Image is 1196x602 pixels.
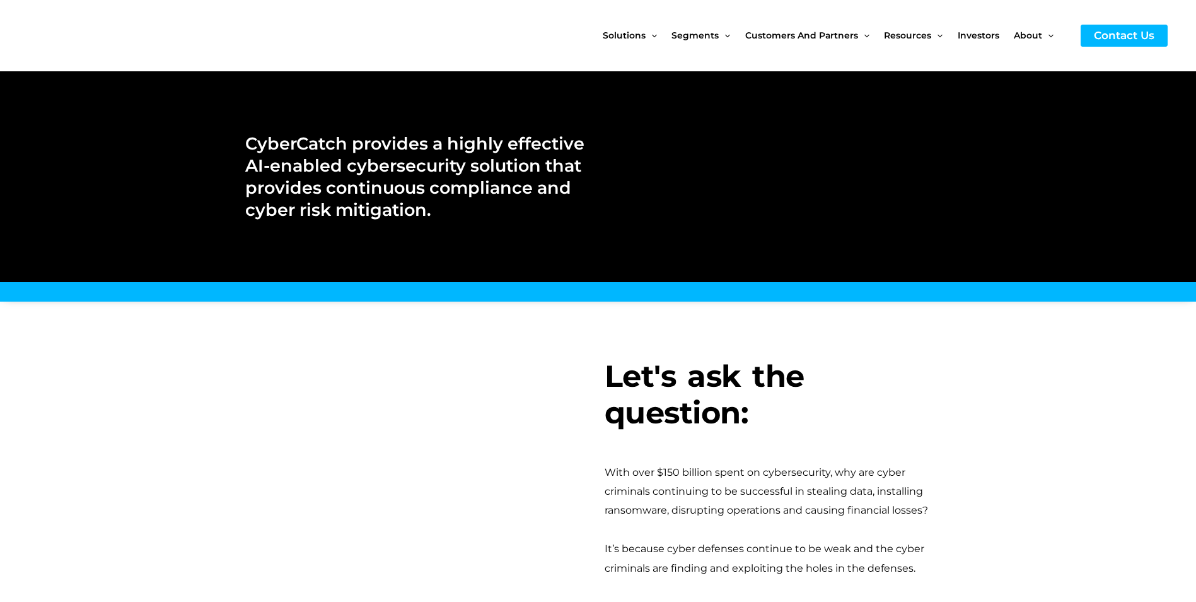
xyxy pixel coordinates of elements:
nav: Site Navigation: New Main Menu [603,9,1068,62]
span: Menu Toggle [646,9,657,62]
h2: CyberCatch provides a highly effective AI-enabled cybersecurity solution that provides continuous... [245,133,585,221]
span: Menu Toggle [931,9,943,62]
span: Segments [671,9,719,62]
a: Investors [958,9,1014,62]
a: Contact Us [1081,25,1168,47]
span: Menu Toggle [858,9,869,62]
img: CyberCatch [22,9,173,62]
span: Menu Toggle [719,9,730,62]
span: Menu Toggle [1042,9,1054,62]
span: Investors [958,9,999,62]
span: Customers and Partners [745,9,858,62]
div: With over $150 billion spent on cybersecurity, why are cyber criminals continuing to be successfu... [605,463,951,521]
div: It’s because cyber defenses continue to be weak and the cyber criminals are finding and exploitin... [605,540,951,578]
span: Solutions [603,9,646,62]
span: Resources [884,9,931,62]
span: About [1014,9,1042,62]
h3: Let's ask the question: [605,358,951,431]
